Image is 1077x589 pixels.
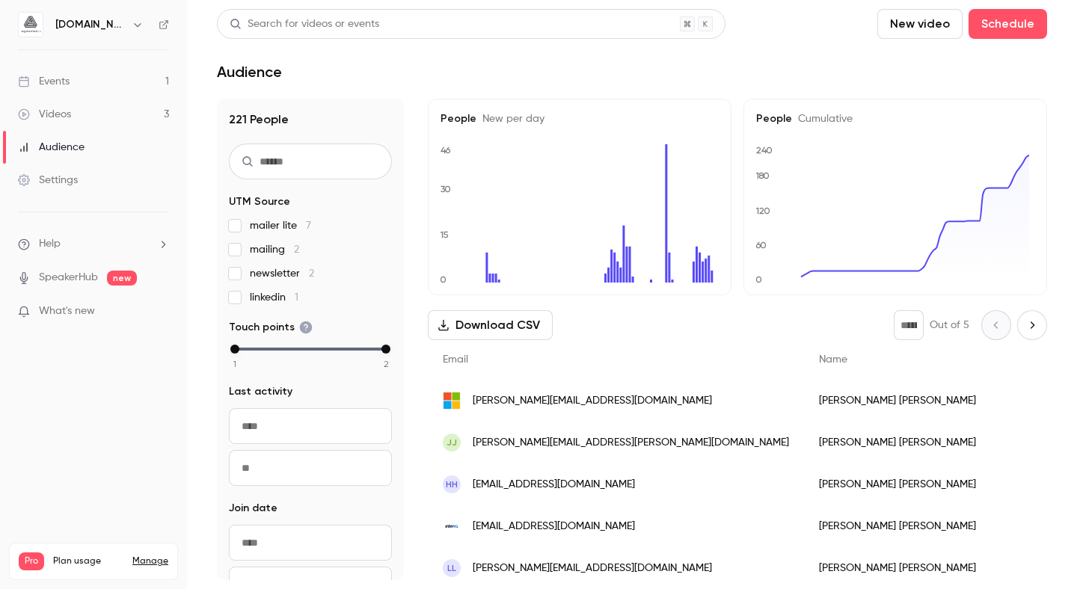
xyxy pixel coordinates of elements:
button: Schedule [969,9,1047,39]
span: Join date [229,501,277,516]
span: HH [446,478,458,491]
span: linkedin [250,290,298,305]
img: interia.eu [443,517,461,535]
button: Download CSV [428,310,553,340]
span: Plan usage [53,555,123,567]
span: JJ [447,436,457,449]
span: [PERSON_NAME][EMAIL_ADDRESS][DOMAIN_NAME] [473,561,712,576]
span: Name [819,354,847,365]
img: aigmented.io [19,13,43,37]
h5: People [756,111,1034,126]
div: max [381,345,390,354]
div: Settings [18,173,78,188]
a: Manage [132,555,168,567]
span: [EMAIL_ADDRESS][DOMAIN_NAME] [473,477,635,493]
p: Out of 5 [930,318,969,333]
img: live.com [443,392,461,410]
div: Search for videos or events [230,16,379,32]
text: 120 [755,206,770,216]
span: Touch points [229,320,313,335]
span: [EMAIL_ADDRESS][DOMAIN_NAME] [473,519,635,534]
span: [PERSON_NAME][EMAIL_ADDRESS][DOMAIN_NAME] [473,393,712,409]
span: newsletter [250,266,314,281]
span: 2 [294,244,299,255]
h5: People [441,111,719,126]
span: 2 [309,268,314,279]
span: 1 [233,357,236,371]
span: ll [447,561,456,575]
div: Audience [18,140,85,155]
text: 15 [440,229,449,240]
h6: [DOMAIN_NAME] [55,17,126,32]
input: From [229,408,392,444]
span: Last activity [229,384,292,399]
h1: 221 People [229,111,392,129]
span: UTM Source [229,194,290,209]
span: New per day [476,114,544,124]
div: Events [18,74,70,89]
li: help-dropdown-opener [18,236,169,252]
span: Help [39,236,61,252]
span: new [107,271,137,286]
span: mailing [250,242,299,257]
input: From [229,525,392,561]
text: 60 [755,240,767,250]
span: 2 [384,357,389,371]
span: 1 [295,292,298,303]
span: What's new [39,303,95,319]
h1: Audience [217,63,282,81]
a: SpeakerHub [39,270,98,286]
div: Videos [18,107,71,122]
button: New video [877,9,963,39]
span: 7 [306,221,311,231]
div: min [230,345,239,354]
span: Cumulative [792,114,853,124]
text: 180 [755,170,770,181]
span: mailer lite [250,218,311,233]
span: Pro [19,552,44,570]
text: 0 [755,274,762,285]
text: 0 [440,274,447,285]
text: 46 [441,145,451,155]
input: To [229,450,392,486]
text: 240 [756,145,773,155]
span: Email [443,354,468,365]
text: 30 [441,184,451,194]
button: Next page [1017,310,1047,340]
span: [PERSON_NAME][EMAIL_ADDRESS][PERSON_NAME][DOMAIN_NAME] [473,435,789,451]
